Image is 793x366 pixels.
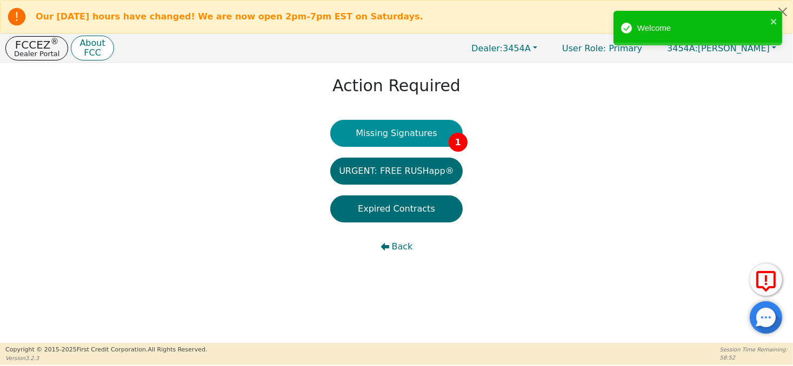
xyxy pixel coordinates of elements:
p: Copyright © 2015- 2025 First Credit Corporation. [5,345,207,355]
p: 58:52 [720,354,788,362]
button: URGENT: FREE RUSHapp® [330,158,463,185]
button: Close alert [773,1,792,23]
button: Report Error to FCC [750,263,782,296]
button: Back [330,233,463,260]
span: 3454A: [667,43,698,53]
p: Session Time Remaining: [720,345,788,354]
p: Dealer Portal [14,50,59,57]
div: Welcome [637,22,767,35]
p: FCCEZ [14,39,59,50]
span: [PERSON_NAME] [667,43,770,53]
span: All Rights Reserved. [148,346,207,353]
sup: ® [51,37,59,46]
p: Version 3.2.3 [5,354,207,362]
span: Dealer: [471,43,503,53]
p: FCC [79,49,105,57]
button: Dealer:3454A [460,40,549,57]
p: About [79,39,105,48]
span: 1 [449,133,468,152]
button: AboutFCC [71,36,114,61]
span: 3454A [471,43,531,53]
span: User Role : [562,43,606,53]
button: FCCEZ®Dealer Portal [5,36,68,60]
a: User Role: Primary [551,38,653,59]
span: Back [392,240,413,253]
b: Our [DATE] hours have changed! We are now open 2pm-7pm EST on Saturdays. [36,11,423,22]
button: close [770,15,778,28]
button: Missing Signatures1 [330,120,463,147]
p: Primary [551,38,653,59]
button: Expired Contracts [330,195,463,222]
h1: Action Required [332,76,461,96]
